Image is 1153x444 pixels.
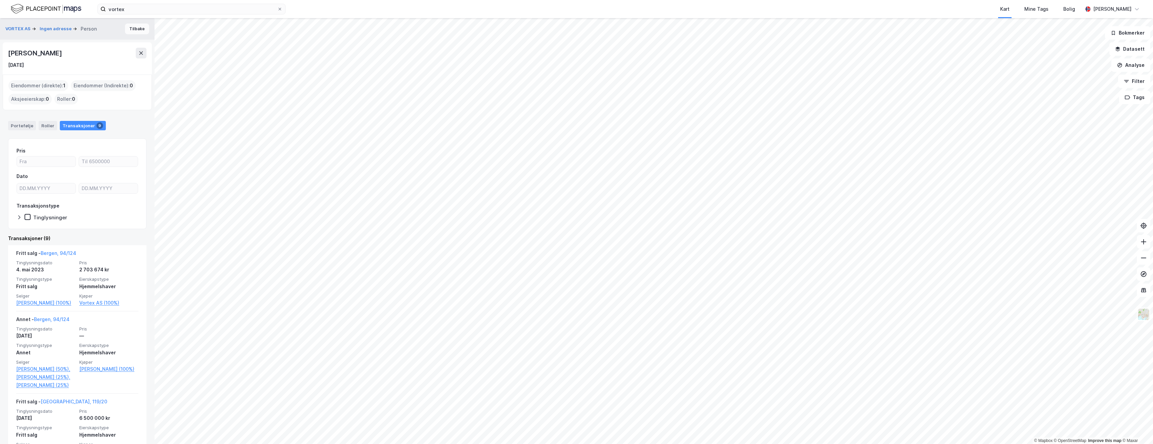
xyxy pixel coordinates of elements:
[41,399,107,404] a: [GEOGRAPHIC_DATA], 119/20
[79,365,138,373] a: [PERSON_NAME] (100%)
[79,343,138,348] span: Eierskapstype
[8,61,24,69] div: [DATE]
[33,214,67,221] div: Tinglysninger
[16,249,76,260] div: Fritt salg -
[17,157,76,167] input: Fra
[40,26,73,32] button: Ingen adresse
[1088,438,1121,443] a: Improve this map
[79,359,138,365] span: Kjøper
[79,266,138,274] div: 2 703 674 kr
[16,202,59,210] div: Transaksjonstype
[79,299,138,307] a: Vortex AS (100%)
[106,4,277,14] input: Søk på adresse, matrikkel, gårdeiere, leietakere eller personer
[1118,75,1150,88] button: Filter
[16,373,75,381] a: [PERSON_NAME] (25%),
[16,282,75,291] div: Fritt salg
[79,293,138,299] span: Kjøper
[79,282,138,291] div: Hjemmelshaver
[79,425,138,431] span: Eierskapstype
[16,381,75,389] a: [PERSON_NAME] (25%)
[16,365,75,373] a: [PERSON_NAME] (50%),
[16,266,75,274] div: 4. mai 2023
[72,95,75,103] span: 0
[16,431,75,439] div: Fritt salg
[1109,42,1150,56] button: Datasett
[1119,412,1153,444] div: Kontrollprogram for chat
[16,172,28,180] div: Dato
[130,82,133,90] span: 0
[79,326,138,332] span: Pris
[1119,91,1150,104] button: Tags
[16,276,75,282] span: Tinglysningstype
[16,326,75,332] span: Tinglysningsdato
[79,431,138,439] div: Hjemmelshaver
[1024,5,1049,13] div: Mine Tags
[16,349,75,357] div: Annet
[1000,5,1010,13] div: Kart
[8,234,146,242] div: Transaksjoner (9)
[41,250,76,256] a: Bergen, 94/124
[1054,438,1086,443] a: OpenStreetMap
[96,122,103,129] div: 9
[63,82,66,90] span: 1
[71,80,136,91] div: Eiendommer (Indirekte) :
[16,343,75,348] span: Tinglysningstype
[79,332,138,340] div: —
[81,25,97,33] div: Person
[16,398,107,408] div: Fritt salg -
[79,183,138,193] input: DD.MM.YYYY
[16,147,26,155] div: Pris
[1119,412,1153,444] iframe: Chat Widget
[1105,26,1150,40] button: Bokmerker
[16,414,75,422] div: [DATE]
[16,260,75,266] span: Tinglysningsdato
[1034,438,1053,443] a: Mapbox
[8,48,63,58] div: [PERSON_NAME]
[16,425,75,431] span: Tinglysningstype
[34,316,70,322] a: Bergen, 94/124
[1137,308,1150,321] img: Z
[16,293,75,299] span: Selger
[1111,58,1150,72] button: Analyse
[16,332,75,340] div: [DATE]
[125,24,149,34] button: Tilbake
[16,315,70,326] div: Annet -
[79,260,138,266] span: Pris
[79,349,138,357] div: Hjemmelshaver
[8,121,36,130] div: Portefølje
[16,408,75,414] span: Tinglysningsdato
[11,3,81,15] img: logo.f888ab2527a4732fd821a326f86c7f29.svg
[17,183,76,193] input: DD.MM.YYYY
[79,276,138,282] span: Eierskapstype
[1093,5,1131,13] div: [PERSON_NAME]
[79,408,138,414] span: Pris
[8,80,68,91] div: Eiendommer (direkte) :
[79,414,138,422] div: 6 500 000 kr
[60,121,106,130] div: Transaksjoner
[5,26,32,32] button: VORTEX AS
[16,359,75,365] span: Selger
[8,94,52,104] div: Aksjeeierskap :
[46,95,49,103] span: 0
[79,157,138,167] input: Til 6500000
[54,94,78,104] div: Roller :
[1063,5,1075,13] div: Bolig
[16,299,75,307] a: [PERSON_NAME] (100%)
[39,121,57,130] div: Roller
